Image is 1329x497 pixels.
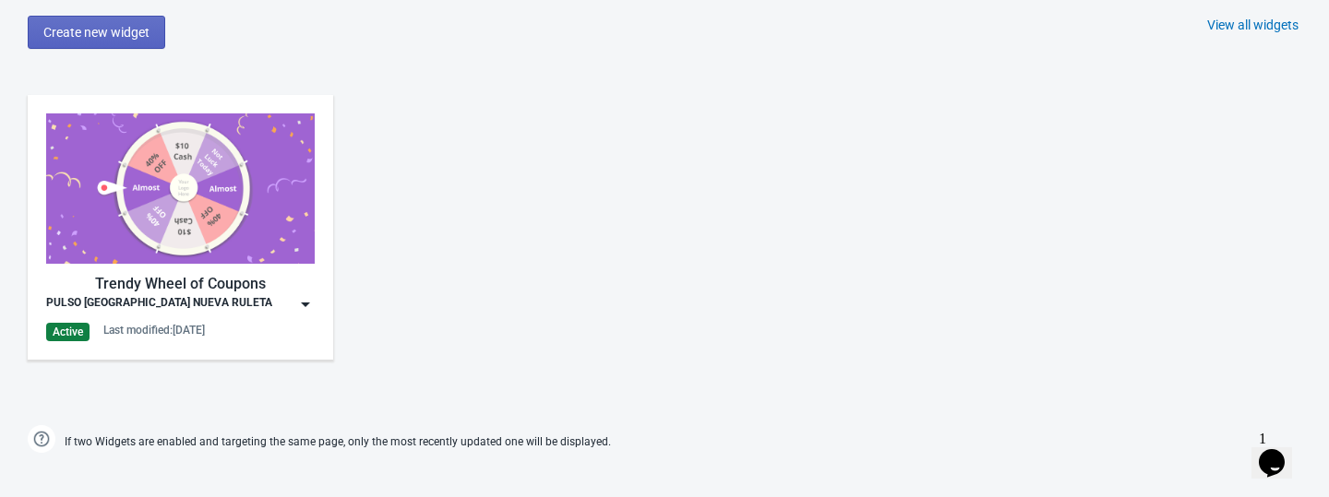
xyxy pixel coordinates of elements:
div: Trendy Wheel of Coupons [46,273,315,295]
div: Active [46,323,90,341]
div: Last modified: [DATE] [103,323,205,337]
img: dropdown.png [296,295,315,314]
img: help.png [28,425,55,453]
span: If two Widgets are enabled and targeting the same page, only the most recently updated one will b... [65,427,611,457]
span: Create new widget [43,25,150,40]
div: PULSO [GEOGRAPHIC_DATA] NUEVA RULETA [46,295,272,314]
div: View all widgets [1207,16,1299,34]
iframe: chat widget [1251,423,1311,479]
img: trendy_game.png [46,113,315,264]
button: Create new widget [28,16,165,49]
